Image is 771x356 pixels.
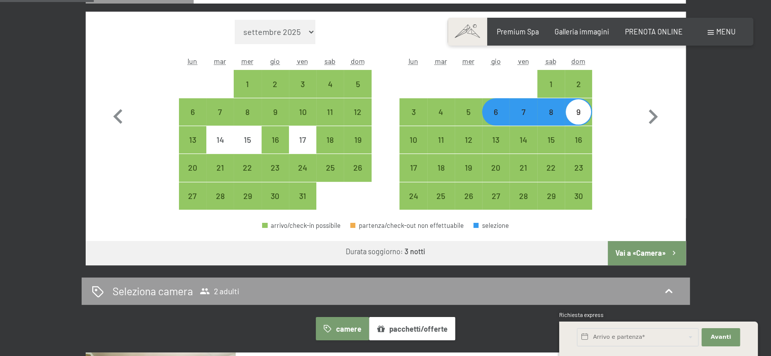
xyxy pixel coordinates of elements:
[234,154,261,181] div: Wed Oct 22 2025
[537,182,565,210] div: arrivo/check-in possibile
[316,98,344,126] div: arrivo/check-in possibile
[289,154,316,181] div: Fri Oct 24 2025
[565,70,592,97] div: Sun Nov 02 2025
[711,333,731,341] span: Avanti
[206,98,234,126] div: Tue Oct 07 2025
[344,70,371,97] div: arrivo/check-in possibile
[565,126,592,153] div: Sun Nov 16 2025
[400,108,426,133] div: 3
[455,98,482,126] div: arrivo/check-in possibile
[455,126,482,153] div: Wed Nov 12 2025
[537,126,565,153] div: arrivo/check-in possibile
[234,126,261,153] div: Wed Oct 15 2025
[509,126,537,153] div: arrivo/check-in possibile
[200,286,239,296] span: 2 adulti
[510,164,536,189] div: 21
[207,164,233,189] div: 21
[555,27,609,36] a: Galleria immagini
[234,154,261,181] div: arrivo/check-in possibile
[289,182,316,210] div: Fri Oct 31 2025
[262,154,289,181] div: Thu Oct 23 2025
[234,98,261,126] div: arrivo/check-in possibile
[241,57,253,65] abbr: mercoledì
[399,126,427,153] div: arrivo/check-in possibile
[565,126,592,153] div: arrivo/check-in possibile
[566,80,591,105] div: 2
[206,182,234,210] div: arrivo/check-in possibile
[235,164,260,189] div: 22
[456,108,481,133] div: 5
[538,80,564,105] div: 1
[509,98,537,126] div: Fri Nov 07 2025
[538,192,564,217] div: 29
[538,136,564,161] div: 15
[344,98,371,126] div: arrivo/check-in possibile
[206,126,234,153] div: arrivo/check-in non effettuabile
[538,164,564,189] div: 22
[565,98,592,126] div: Sun Nov 09 2025
[289,154,316,181] div: arrivo/check-in possibile
[608,241,685,265] button: Vai a «Camera»
[483,164,508,189] div: 20
[290,80,315,105] div: 3
[400,192,426,217] div: 24
[455,182,482,210] div: arrivo/check-in possibile
[510,136,536,161] div: 14
[566,164,591,189] div: 23
[234,182,261,210] div: arrivo/check-in possibile
[316,126,344,153] div: arrivo/check-in possibile
[537,70,565,97] div: arrivo/check-in possibile
[345,108,370,133] div: 12
[179,154,206,181] div: Mon Oct 20 2025
[179,98,206,126] div: arrivo/check-in possibile
[344,126,371,153] div: arrivo/check-in possibile
[510,108,536,133] div: 7
[409,57,418,65] abbr: lunedì
[290,192,315,217] div: 31
[509,154,537,181] div: arrivo/check-in possibile
[344,98,371,126] div: Sun Oct 12 2025
[509,154,537,181] div: Fri Nov 21 2025
[316,317,369,340] button: camere
[491,57,501,65] abbr: giovedì
[289,70,316,97] div: arrivo/check-in possibile
[297,57,308,65] abbr: venerdì
[289,126,316,153] div: Fri Oct 17 2025
[456,192,481,217] div: 26
[497,27,539,36] a: Premium Spa
[455,154,482,181] div: Wed Nov 19 2025
[565,182,592,210] div: arrivo/check-in possibile
[289,70,316,97] div: Fri Oct 03 2025
[400,136,426,161] div: 10
[509,126,537,153] div: Fri Nov 14 2025
[483,108,508,133] div: 6
[509,98,537,126] div: arrivo/check-in possibile
[234,70,261,97] div: arrivo/check-in possibile
[399,182,427,210] div: arrivo/check-in possibile
[214,57,226,65] abbr: martedì
[351,57,365,65] abbr: domenica
[316,70,344,97] div: Sat Oct 04 2025
[180,164,205,189] div: 20
[702,328,740,346] button: Avanti
[427,98,455,126] div: arrivo/check-in possibile
[427,126,455,153] div: Tue Nov 11 2025
[207,108,233,133] div: 7
[427,182,455,210] div: arrivo/check-in possibile
[399,154,427,181] div: arrivo/check-in possibile
[566,136,591,161] div: 16
[324,57,336,65] abbr: sabato
[262,182,289,210] div: arrivo/check-in possibile
[179,182,206,210] div: Mon Oct 27 2025
[289,98,316,126] div: Fri Oct 10 2025
[270,57,280,65] abbr: giovedì
[235,80,260,105] div: 1
[234,70,261,97] div: Wed Oct 01 2025
[179,154,206,181] div: arrivo/check-in possibile
[188,57,197,65] abbr: lunedì
[456,136,481,161] div: 12
[179,126,206,153] div: arrivo/check-in possibile
[537,182,565,210] div: Sat Nov 29 2025
[565,182,592,210] div: Sun Nov 30 2025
